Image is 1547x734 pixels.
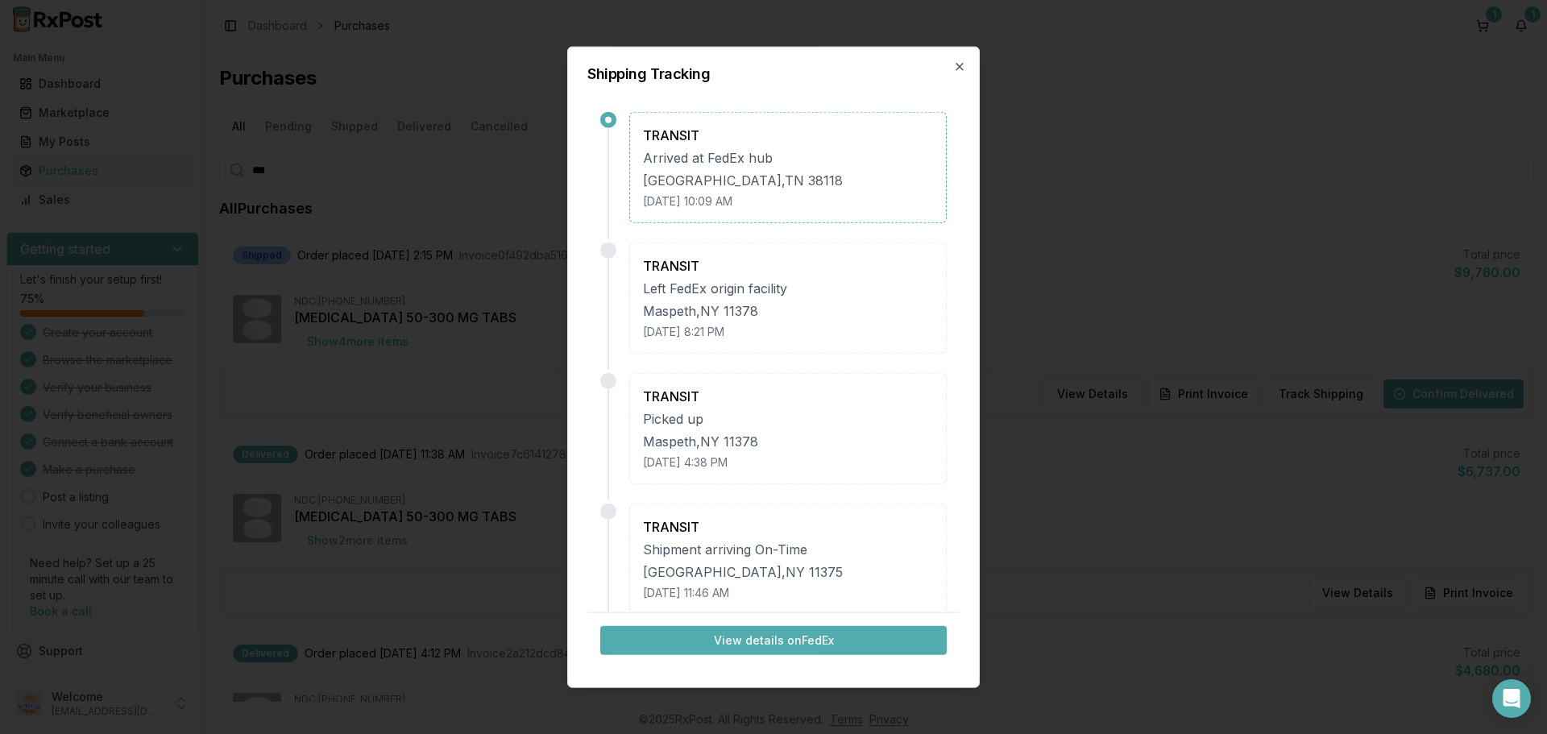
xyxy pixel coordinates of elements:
div: TRANSIT [643,125,933,144]
div: [DATE] 4:38 PM [643,454,933,470]
div: TRANSIT [643,255,933,275]
div: [GEOGRAPHIC_DATA] , TN 38118 [643,170,933,189]
div: Arrived at FedEx hub [643,147,933,167]
button: View details onFedEx [600,626,947,655]
div: Shipment arriving On-Time [643,539,933,558]
div: [DATE] 8:21 PM [643,323,933,339]
div: Left FedEx origin facility [643,278,933,297]
div: [GEOGRAPHIC_DATA] , NY 11375 [643,562,933,581]
div: Maspeth , NY 11378 [643,301,933,320]
div: [DATE] 10:09 AM [643,193,933,209]
div: Maspeth , NY 11378 [643,431,933,450]
h2: Shipping Tracking [587,66,960,81]
div: [DATE] 11:46 AM [643,584,933,600]
div: Picked up [643,408,933,428]
div: TRANSIT [643,516,933,536]
div: TRANSIT [643,386,933,405]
